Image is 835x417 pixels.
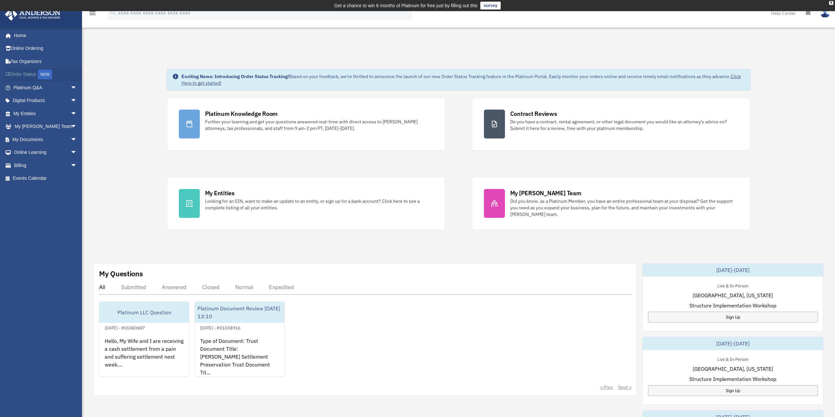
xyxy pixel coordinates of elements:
[181,73,745,86] div: Based on your feedback, we're thrilled to announce the launch of our new Order Status Tracking fe...
[3,8,62,21] img: Anderson Advisors Platinum Portal
[472,97,751,151] a: Contract Reviews Do you have a contract, rental agreement, or other legal document you would like...
[162,284,186,290] div: Answered
[334,2,478,10] div: Get a chance to win 6 months of Platinum for free just by filling out this
[5,133,87,146] a: My Documentsarrow_drop_down
[5,120,87,133] a: My [PERSON_NAME] Teamarrow_drop_down
[99,332,189,383] div: Hello, My Wife and I are receiving a cash settlement from a pain and suffering settlement next we...
[5,146,87,159] a: Online Learningarrow_drop_down
[510,198,739,218] div: Did you know, as a Platinum Member, you have an entire professional team at your disposal? Get th...
[71,146,84,159] span: arrow_drop_down
[648,385,818,396] a: Sign Up
[89,11,96,17] a: menu
[510,189,581,197] div: My [PERSON_NAME] Team
[110,9,117,16] i: search
[643,337,823,350] div: [DATE]-[DATE]
[5,94,87,107] a: Digital Productsarrow_drop_down
[121,284,146,290] div: Submitted
[235,284,253,290] div: Normal
[99,302,189,377] a: Platinum LLC Question[DATE] - #01083887Hello, My Wife and I are receiving a cash settlement from ...
[689,302,776,309] span: Structure Implementation Workshop
[648,312,818,323] a: Sign Up
[5,159,87,172] a: Billingarrow_drop_down
[5,68,87,81] a: Order StatusNEW
[689,375,776,383] span: Structure Implementation Workshop
[510,118,739,132] div: Do you have a contract, rental agreement, or other legal document you would like an attorney's ad...
[829,1,833,5] div: close
[643,263,823,277] div: [DATE]-[DATE]
[181,73,289,79] strong: Exciting News: Introducing Order Status Tracking!
[205,198,433,211] div: Looking for an EIN, want to make an update to an entity, or sign up for a bank account? Click her...
[712,355,754,362] div: Live & In-Person
[205,118,433,132] div: Further your learning and get your questions answered real-time with direct access to [PERSON_NAM...
[71,159,84,172] span: arrow_drop_down
[195,302,284,323] div: Platinum Document Review [DATE] 13:10
[205,110,278,118] div: Platinum Knowledge Room
[480,2,501,10] a: survey
[693,291,773,299] span: [GEOGRAPHIC_DATA], [US_STATE]
[195,324,246,331] div: [DATE] - #01038916
[99,269,143,279] div: My Questions
[38,70,52,79] div: NEW
[71,94,84,108] span: arrow_drop_down
[5,81,87,94] a: Platinum Q&Aarrow_drop_down
[712,282,754,289] div: Live & In-Person
[5,55,87,68] a: Tax Organizers
[820,8,830,18] img: User Pic
[71,133,84,146] span: arrow_drop_down
[693,365,773,373] span: [GEOGRAPHIC_DATA], [US_STATE]
[269,284,294,290] div: Expedited
[195,302,285,377] a: Platinum Document Review [DATE] 13:10[DATE] - #01038916Type of Document: Trust Document Title: [P...
[510,110,557,118] div: Contract Reviews
[205,189,235,197] div: My Entities
[5,172,87,185] a: Events Calendar
[5,42,87,55] a: Online Ordering
[167,97,446,151] a: Platinum Knowledge Room Further your learning and get your questions answered real-time with dire...
[71,81,84,94] span: arrow_drop_down
[472,177,751,230] a: My [PERSON_NAME] Team Did you know, as a Platinum Member, you have an entire professional team at...
[195,332,284,383] div: Type of Document: Trust Document Title: [PERSON_NAME] Settlement Preservation Trust Document Tit...
[5,107,87,120] a: My Entitiesarrow_drop_down
[99,284,105,290] div: All
[89,9,96,17] i: menu
[71,120,84,134] span: arrow_drop_down
[5,29,84,42] a: Home
[99,302,189,323] div: Platinum LLC Question
[99,324,150,331] div: [DATE] - #01083887
[167,177,446,230] a: My Entities Looking for an EIN, want to make an update to an entity, or sign up for a bank accoun...
[71,107,84,120] span: arrow_drop_down
[202,284,219,290] div: Closed
[181,73,741,86] a: Click Here to get started!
